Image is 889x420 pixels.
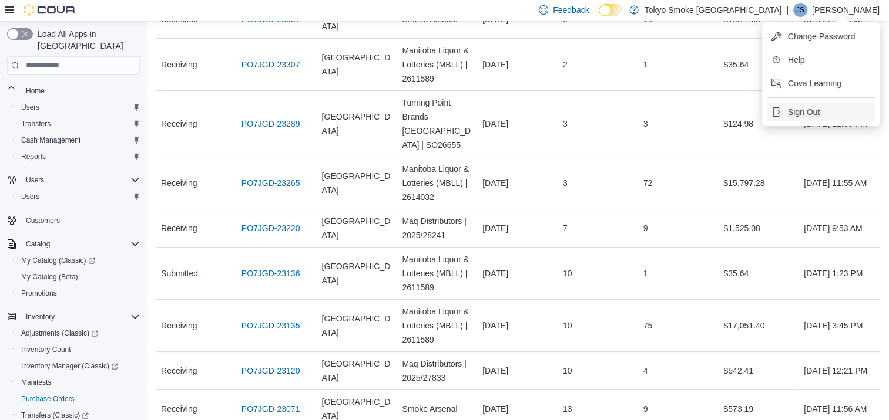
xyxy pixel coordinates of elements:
span: Home [26,86,45,96]
a: Purchase Orders [16,392,79,406]
a: PO7JGD-23120 [241,364,300,378]
span: [GEOGRAPHIC_DATA] [322,110,393,138]
a: Reports [16,150,51,164]
span: 13 [563,402,572,416]
span: 1 [643,266,648,280]
button: Inventory [21,310,59,324]
span: 1 [643,57,648,72]
a: My Catalog (Classic) [12,252,145,269]
div: Maq Distributors | 2025/28241 [397,209,478,247]
span: Users [21,103,39,112]
span: Receiving [161,364,197,378]
span: Dark Mode [599,16,599,17]
span: Help [788,54,805,66]
div: Jason Sawka [793,3,807,17]
span: Cash Management [16,133,140,147]
a: Transfers [16,117,55,131]
span: Inventory Count [21,345,71,354]
button: Reports [12,148,145,165]
button: Users [2,172,145,188]
button: Sign Out [767,103,875,121]
span: 3 [643,117,648,131]
span: 9 [643,221,648,235]
button: Promotions [12,285,145,302]
span: 4 [643,364,648,378]
span: [GEOGRAPHIC_DATA] [322,169,393,197]
span: 10 [563,266,572,280]
button: Catalog [21,237,55,251]
span: My Catalog (Beta) [21,272,78,282]
button: Customers [2,212,145,229]
a: Cash Management [16,133,85,147]
a: PO7JGD-23289 [241,117,300,131]
div: Turning Point Brands [GEOGRAPHIC_DATA] | SO26655 [397,91,478,157]
div: $35.64 [719,53,799,76]
span: Reports [16,150,140,164]
span: Users [21,173,140,187]
span: [GEOGRAPHIC_DATA] [322,50,393,79]
span: Customers [21,213,140,228]
span: Receiving [161,319,197,333]
span: Users [16,189,140,204]
p: [PERSON_NAME] [812,3,880,17]
a: PO7JGD-23135 [241,319,300,333]
span: JS [796,3,804,17]
img: Cova [24,4,76,16]
span: Load All Apps in [GEOGRAPHIC_DATA] [33,28,140,52]
button: Users [12,188,145,205]
span: Cash Management [21,136,80,145]
button: Cova Learning [767,74,875,93]
span: 2 [563,57,568,72]
div: Manitoba Liquor & Lotteries (MBLL) | 2611589 [397,248,478,299]
a: My Catalog (Beta) [16,270,83,284]
span: 3 [563,117,568,131]
a: Inventory Count [16,343,76,357]
span: Receiving [161,402,197,416]
div: [DATE] 12:21 PM [799,359,880,382]
div: [DATE] [478,262,558,285]
a: Adjustments (Classic) [12,325,145,341]
span: Purchase Orders [16,392,140,406]
button: Users [21,173,49,187]
div: [DATE] 1:23 PM [799,262,880,285]
button: Help [767,50,875,69]
div: [DATE] 3:45 PM [799,314,880,337]
div: [DATE] [478,171,558,195]
span: 10 [563,364,572,378]
a: Inventory Manager (Classic) [12,358,145,374]
span: Receiving [161,117,197,131]
a: PO7JGD-23220 [241,221,300,235]
div: [DATE] [478,112,558,136]
span: [GEOGRAPHIC_DATA] [322,357,393,385]
span: Users [26,175,44,185]
span: Transfers [21,119,51,128]
div: $35.64 [719,262,799,285]
a: Manifests [16,375,56,389]
a: Users [16,100,44,114]
div: Manitoba Liquor & Lotteries (MBLL) | 2611589 [397,300,478,351]
span: Inventory Manager (Classic) [16,359,140,373]
a: PO7JGD-23136 [241,266,300,280]
span: Submitted [161,266,198,280]
span: 75 [643,319,653,333]
span: Users [16,100,140,114]
button: Cash Management [12,132,145,148]
p: Tokyo Smoke [GEOGRAPHIC_DATA] [645,3,782,17]
span: Inventory [26,312,55,321]
div: [DATE] [478,359,558,382]
span: Inventory [21,310,140,324]
span: 7 [563,221,568,235]
span: Sign Out [788,106,820,118]
button: Inventory [2,309,145,325]
p: | [786,3,789,17]
button: Home [2,82,145,99]
button: My Catalog (Beta) [12,269,145,285]
button: Manifests [12,374,145,391]
span: Inventory Manager (Classic) [21,361,118,371]
div: Manitoba Liquor & Lotteries (MBLL) | 2614032 [397,157,478,209]
span: Purchase Orders [21,394,75,404]
span: Feedback [553,4,589,16]
span: Users [21,192,39,201]
span: Manifests [21,378,51,387]
span: Adjustments (Classic) [21,328,98,338]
